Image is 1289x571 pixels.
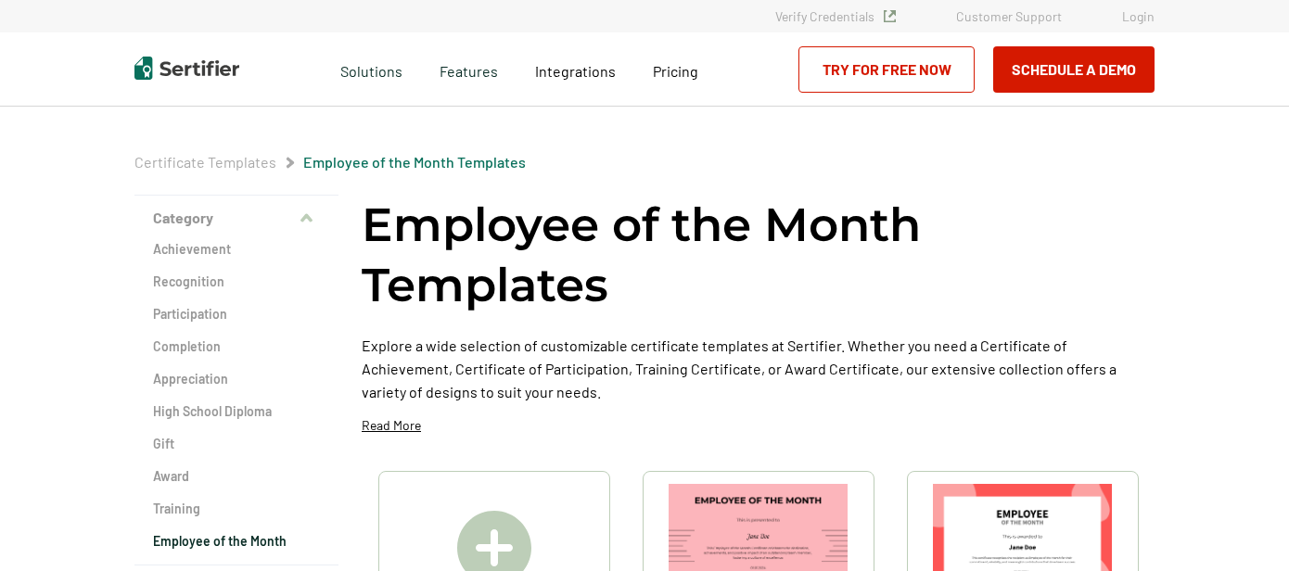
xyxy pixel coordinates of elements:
button: Category [134,196,338,240]
div: Category [134,240,338,565]
span: Solutions [340,57,402,81]
p: Read More [362,416,421,435]
a: High School Diploma [153,402,320,421]
p: Explore a wide selection of customizable certificate templates at Sertifier. Whether you need a C... [362,334,1155,403]
a: Certificate Templates [134,153,276,171]
a: Appreciation [153,370,320,388]
a: Gift [153,435,320,453]
a: Training [153,500,320,518]
a: Customer Support [956,8,1062,24]
a: Verify Credentials [775,8,896,24]
img: Verified [884,10,896,22]
a: Login [1122,8,1155,24]
h1: Employee of the Month Templates [362,195,1155,315]
span: Employee of the Month Templates [303,153,526,171]
img: Sertifier | Digital Credentialing Platform [134,57,239,80]
a: Integrations [535,57,616,81]
span: Certificate Templates [134,153,276,171]
span: Pricing [653,62,698,80]
a: Employee of the Month [153,532,320,551]
span: Features [440,57,498,81]
a: Pricing [653,57,698,81]
a: Award [153,467,320,486]
a: Employee of the Month Templates [303,153,526,171]
span: Integrations [535,62,616,80]
div: Breadcrumb [134,153,526,171]
a: Completion [153,337,320,356]
a: Try for Free Now [798,46,975,93]
a: Achievement [153,240,320,259]
a: Participation [153,305,320,324]
a: Recognition [153,273,320,291]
